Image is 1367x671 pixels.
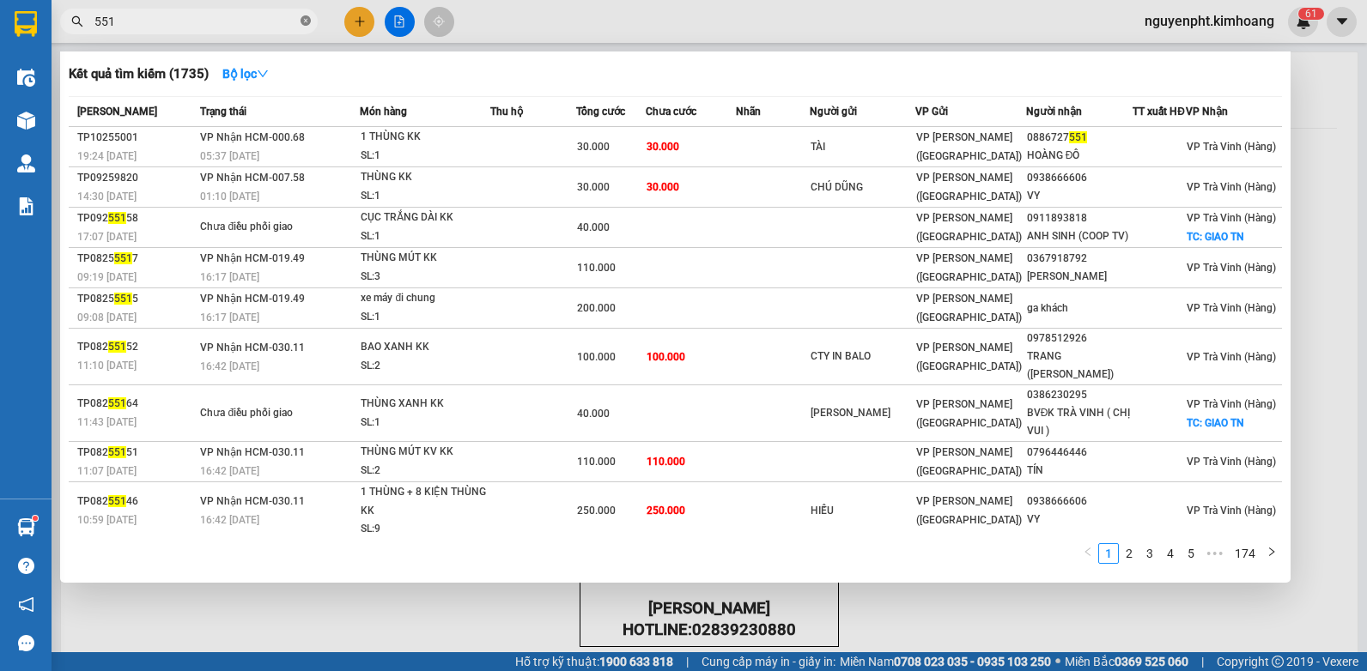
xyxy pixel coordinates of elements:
[1261,543,1282,564] li: Next Page
[1078,543,1098,564] li: Previous Page
[77,360,137,372] span: 11:10 [DATE]
[1027,250,1132,268] div: 0367918792
[1027,299,1132,317] div: ga khách
[1160,543,1181,564] li: 4
[916,398,1022,429] span: VP [PERSON_NAME] ([GEOGRAPHIC_DATA])
[1187,456,1276,468] span: VP Trà Vinh (Hàng)
[1027,462,1132,480] div: TÍN
[77,150,137,162] span: 19:24 [DATE]
[69,65,209,83] h3: Kết quả tìm kiếm ( 1735 )
[77,190,137,203] span: 14:30 [DATE]
[361,227,489,246] div: SL: 1
[577,351,616,363] span: 100.000
[200,342,305,354] span: VP Nhận HCM-030.11
[361,462,489,481] div: SL: 2
[200,131,305,143] span: VP Nhận HCM-000.68
[1181,543,1201,564] li: 5
[1187,231,1244,243] span: TC: GIAO TN
[7,93,162,109] span: 0886727551 -
[77,209,195,227] div: TP092 58
[7,74,251,90] p: NHẬN:
[114,293,132,305] span: 551
[361,483,489,520] div: 1 THÙNG + 8 KIỆN THÙNG KK
[1083,547,1093,557] span: left
[15,11,37,37] img: logo-vxr
[916,342,1022,372] span: VP [PERSON_NAME] ([GEOGRAPHIC_DATA])
[301,15,311,26] span: close-circle
[77,338,195,356] div: TP082 52
[647,456,685,468] span: 110.000
[1027,511,1132,529] div: VY
[361,249,489,268] div: THÙNG MÚT KK
[361,414,489,432] div: SL: 1
[490,106,523,118] span: Thu hộ
[361,147,489,166] div: SL: 1
[77,271,137,283] span: 09:19 [DATE]
[200,106,246,118] span: Trạng thái
[1069,131,1087,143] span: 551
[361,357,489,376] div: SL: 2
[361,289,489,308] div: xe máy đi chung
[18,635,34,651] span: message
[77,290,195,308] div: TP0825 5
[17,112,35,130] img: warehouse-icon
[1027,404,1132,440] div: BVĐK TRÀ VINH ( CHỊ VUI )
[1027,268,1132,286] div: [PERSON_NAME]
[361,209,489,227] div: CỤC TRẮNG DÀI KK
[108,212,126,224] span: 551
[18,558,34,574] span: question-circle
[108,341,126,353] span: 551
[200,495,305,507] span: VP Nhận HCM-030.11
[45,112,113,128] span: KO BAO BỂ
[577,302,616,314] span: 200.000
[1187,212,1276,224] span: VP Trà Vinh (Hàng)
[647,351,685,363] span: 100.000
[200,190,259,203] span: 01:10 [DATE]
[1133,106,1185,118] span: TT xuất HĐ
[7,33,179,66] span: VP [PERSON_NAME] ([GEOGRAPHIC_DATA]) -
[77,169,195,187] div: TP09259820
[301,14,311,30] span: close-circle
[1027,187,1132,205] div: VY
[361,308,489,327] div: SL: 1
[577,262,616,274] span: 110.000
[17,154,35,172] img: warehouse-icon
[1027,493,1132,511] div: 0938666606
[361,168,489,187] div: THÙNG KK
[94,12,297,31] input: Tìm tên, số ĐT hoặc mã đơn
[646,106,696,118] span: Chưa cước
[200,465,259,477] span: 16:42 [DATE]
[1026,106,1082,118] span: Người nhận
[361,187,489,206] div: SL: 1
[200,172,305,184] span: VP Nhận HCM-007.58
[1187,417,1244,429] span: TC: GIAO TN
[647,181,679,193] span: 30.000
[108,495,126,507] span: 551
[361,520,489,539] div: SL: 9
[915,106,948,118] span: VP Gửi
[77,250,195,268] div: TP0825 7
[361,443,489,462] div: THÙNG MÚT KV KK
[1140,544,1159,563] a: 3
[811,404,914,422] div: [PERSON_NAME]
[48,74,167,90] span: VP Trà Vinh (Hàng)
[1201,543,1229,564] span: •••
[1027,209,1132,227] div: 0911893818
[200,311,259,323] span: 16:17 [DATE]
[77,231,137,243] span: 17:07 [DATE]
[1229,543,1261,564] li: 174
[1027,386,1132,404] div: 0386230295
[736,106,761,118] span: Nhãn
[811,502,914,520] div: HIẾU
[200,293,305,305] span: VP Nhận HCM-019.49
[916,212,1022,243] span: VP [PERSON_NAME] ([GEOGRAPHIC_DATA])
[77,514,137,526] span: 10:59 [DATE]
[916,131,1022,162] span: VP [PERSON_NAME] ([GEOGRAPHIC_DATA])
[1182,544,1200,563] a: 5
[77,129,195,147] div: TP10255001
[200,404,329,423] div: Chưa điều phối giao
[200,252,305,264] span: VP Nhận HCM-019.49
[1187,262,1276,274] span: VP Trà Vinh (Hàng)
[1261,543,1282,564] button: right
[577,408,610,420] span: 40.000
